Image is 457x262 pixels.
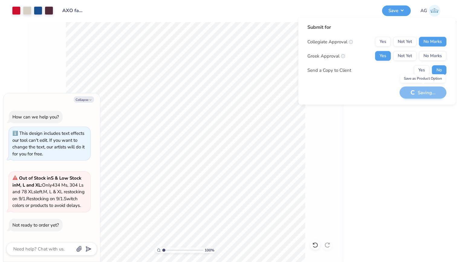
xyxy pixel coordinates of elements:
span: AG [420,7,427,14]
strong: & Low Stock in M, L and XL : [12,175,81,188]
div: This design includes text effects our tool can't edit. If you want to change the text, our artist... [12,130,85,157]
button: Save [382,5,411,16]
div: Save as Product Option [400,74,445,83]
span: Only 434 Ms, 304 Ls and 78 XLs left. M, L & XL restocking on 9/1. Restocking on 9/1. Switch color... [12,175,85,208]
button: Collapse [74,96,94,103]
a: AG [420,5,440,17]
button: No Marks [419,51,446,61]
div: Send a Copy to Client [307,67,351,74]
div: Not ready to order yet? [12,222,59,228]
button: No Marks [419,37,446,47]
div: Submit for [307,24,446,31]
div: Collegiate Approval [307,38,353,45]
img: Anna Gearhart [429,5,440,17]
button: Yes [375,51,391,61]
button: Not Yet [393,51,416,61]
div: Greek Approval [307,52,345,59]
div: How can we help you? [12,114,59,120]
button: Yes [375,37,391,47]
button: Yes [414,65,429,75]
button: No [432,65,446,75]
strong: Out of Stock in S [19,175,55,181]
button: Not Yet [393,37,416,47]
input: Untitled Design [58,5,87,17]
span: 100 % [205,247,214,253]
